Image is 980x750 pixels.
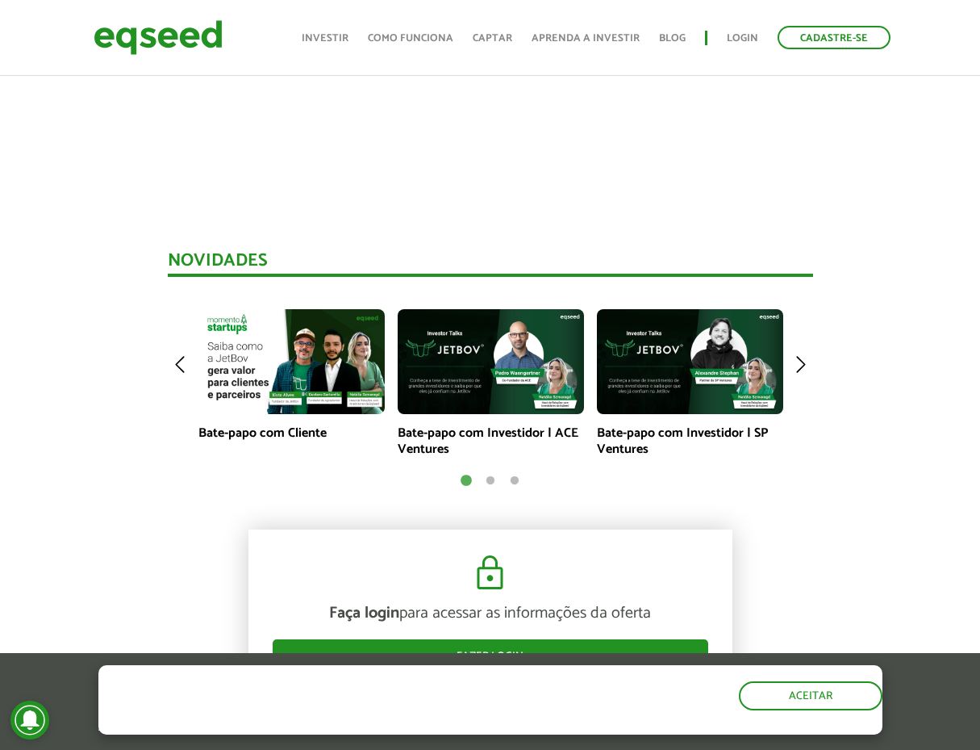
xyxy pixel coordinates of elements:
[470,554,510,593] img: cadeado.svg
[168,309,192,420] img: arrow-left.svg
[98,719,569,735] p: Ao clicar em "aceitar", você aceita nossa .
[482,473,498,489] button: 2 of 3
[597,425,783,456] p: Bate-papo com Investidor | SP Ventures
[507,473,523,489] button: 3 of 3
[94,16,223,59] img: EqSeed
[329,600,399,626] strong: Faça login
[789,309,813,420] img: arrow-right.svg
[98,665,569,715] h5: O site da EqSeed utiliza cookies para melhorar sua navegação.
[659,33,686,44] a: Blog
[198,309,385,414] img: maxresdefault.jpg
[398,309,584,414] img: maxresdefault.jpg
[398,425,584,456] p: Bate-papo com Investidor | ACE Ventures
[727,33,758,44] a: Login
[739,681,882,710] button: Aceitar
[458,473,474,489] button: 1 of 3
[473,33,512,44] a: Captar
[532,33,640,44] a: Aprenda a investir
[302,33,348,44] a: Investir
[168,252,813,277] div: Novidades
[273,639,708,673] a: Fazer login
[273,604,708,623] p: para acessar as informações da oferta
[368,33,453,44] a: Como funciona
[198,425,385,441] p: Bate-papo com Cliente
[778,26,890,49] a: Cadastre-se
[597,309,783,414] img: maxresdefault.jpg
[311,721,498,735] a: política de privacidade e de cookies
